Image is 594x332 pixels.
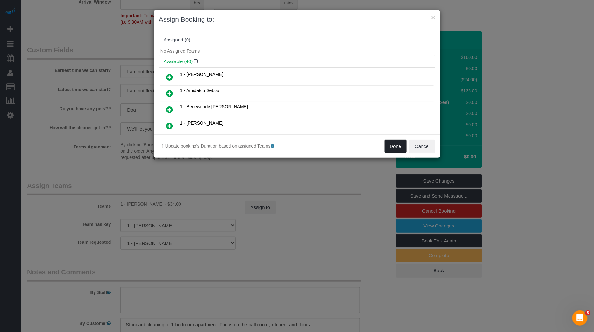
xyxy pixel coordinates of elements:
span: 1 - [PERSON_NAME] [180,120,223,126]
span: 5 [585,310,590,315]
h4: Available (40) [164,59,430,64]
button: × [431,14,435,21]
iframe: Intercom live chat [572,310,588,326]
span: 1 - [PERSON_NAME] [180,72,223,77]
button: Done [385,140,407,153]
label: Update booking's Duration based on assigned Teams [159,143,292,149]
h3: Assign Booking to: [159,15,435,24]
div: Assigned (0) [164,37,430,43]
span: 1 - Amidatou Sebou [180,88,219,93]
span: No Assigned Teams [160,48,200,54]
span: 1 - Benewende [PERSON_NAME] [180,104,248,109]
button: Cancel [409,140,435,153]
input: Update booking's Duration based on assigned Teams [159,144,163,148]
